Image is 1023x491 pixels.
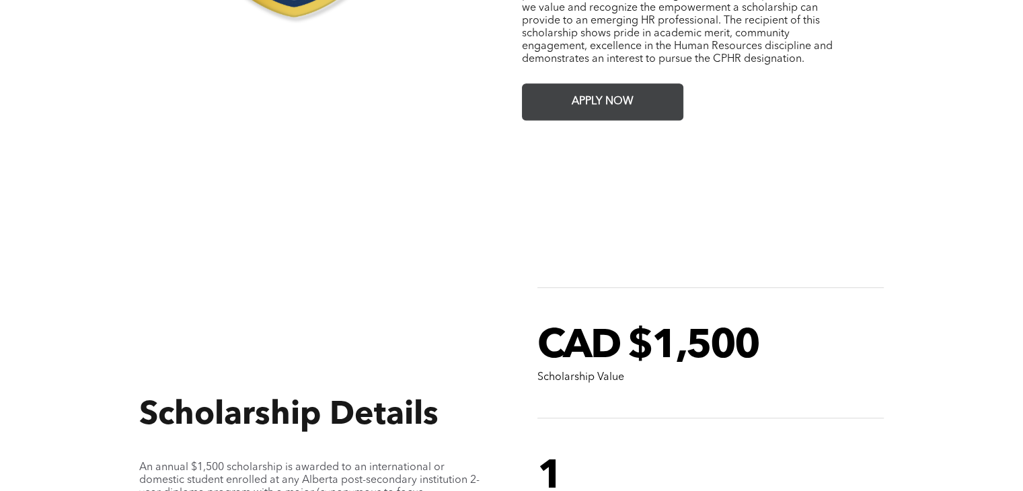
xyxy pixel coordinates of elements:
span: Scholarship Value [537,372,624,383]
span: APPLY NOW [567,89,638,115]
span: Scholarship Details [139,400,439,432]
a: APPLY NOW [522,83,683,120]
span: CAD $1,500 [537,327,759,367]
